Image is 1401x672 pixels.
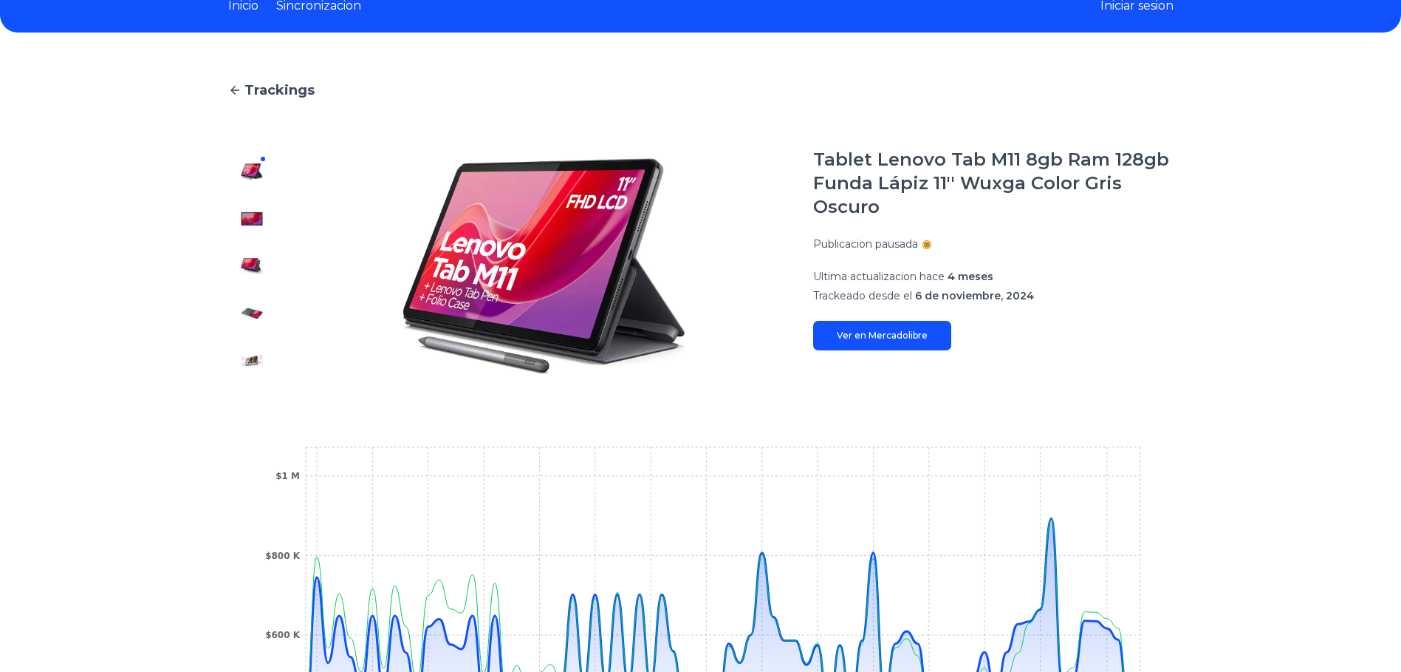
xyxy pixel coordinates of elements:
[305,148,784,384] img: Tablet Lenovo Tab M11 8gb Ram 128gb Funda Lápiz 11'' Wuxga Color Gris Oscuro
[948,270,993,283] span: 4 meses
[240,207,264,231] img: Tablet Lenovo Tab M11 8gb Ram 128gb Funda Lápiz 11'' Wuxga Color Gris Oscuro
[240,160,264,183] img: Tablet Lenovo Tab M11 8gb Ram 128gb Funda Lápiz 11'' Wuxga Color Gris Oscuro
[265,551,301,561] tspan: $800 K
[915,289,1034,302] span: 6 de noviembre, 2024
[228,80,1174,101] a: Trackings
[275,471,300,481] tspan: $1 M
[240,349,264,373] img: Tablet Lenovo Tab M11 8gb Ram 128gb Funda Lápiz 11'' Wuxga Color Gris Oscuro
[265,630,301,640] tspan: $600 K
[813,321,951,350] a: Ver en Mercadolibre
[813,270,945,283] span: Ultima actualizacion hace
[244,80,315,101] span: Trackings
[240,302,264,325] img: Tablet Lenovo Tab M11 8gb Ram 128gb Funda Lápiz 11'' Wuxga Color Gris Oscuro
[813,237,918,251] p: Publicacion pausada
[240,254,264,278] img: Tablet Lenovo Tab M11 8gb Ram 128gb Funda Lápiz 11'' Wuxga Color Gris Oscuro
[813,289,912,302] span: Trackeado desde el
[813,148,1174,219] h1: Tablet Lenovo Tab M11 8gb Ram 128gb Funda Lápiz 11'' Wuxga Color Gris Oscuro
